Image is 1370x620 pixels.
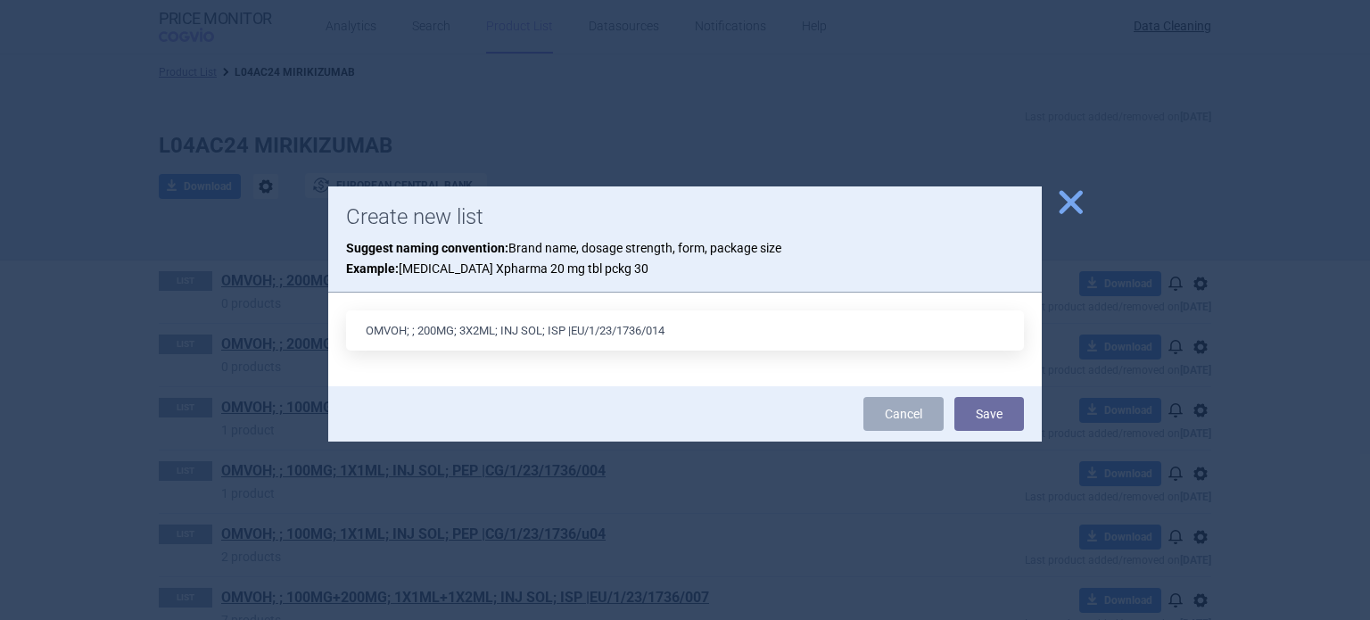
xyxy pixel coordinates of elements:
a: Cancel [863,397,944,431]
p: Brand name, dosage strength, form, package size [MEDICAL_DATA] Xpharma 20 mg tbl pckg 30 [346,238,1024,278]
input: List name [346,310,1024,351]
strong: Example: [346,261,399,276]
strong: Suggest naming convention: [346,241,508,255]
button: Save [954,397,1024,431]
h1: Create new list [346,204,1024,230]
